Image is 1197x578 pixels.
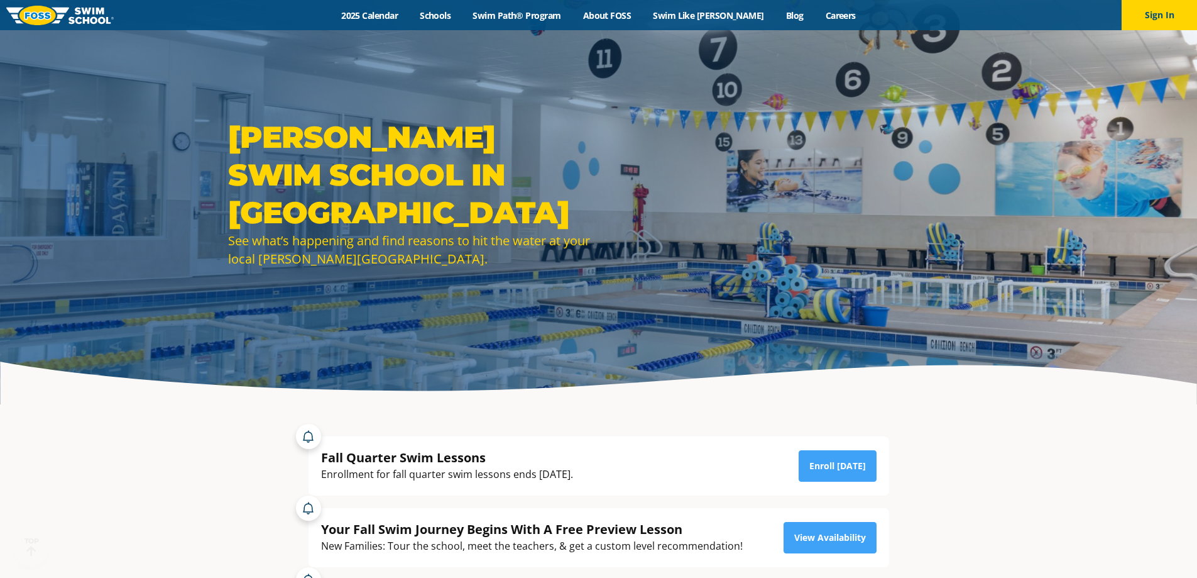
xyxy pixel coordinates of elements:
a: About FOSS [572,9,642,21]
a: Enroll [DATE] [799,450,877,482]
a: 2025 Calendar [331,9,409,21]
div: New Families: Tour the school, meet the teachers, & get a custom level recommendation! [321,538,743,555]
a: Schools [409,9,462,21]
div: Your Fall Swim Journey Begins With A Free Preview Lesson [321,521,743,538]
div: Fall Quarter Swim Lessons [321,449,573,466]
a: Blog [775,9,814,21]
img: FOSS Swim School Logo [6,6,114,25]
div: TOP [25,537,39,557]
div: See what’s happening and find reasons to hit the water at your local [PERSON_NAME][GEOGRAPHIC_DATA]. [228,231,593,268]
a: Swim Path® Program [462,9,572,21]
a: Swim Like [PERSON_NAME] [642,9,775,21]
a: View Availability [784,522,877,553]
div: Enrollment for fall quarter swim lessons ends [DATE]. [321,466,573,483]
h1: [PERSON_NAME] Swim School in [GEOGRAPHIC_DATA] [228,118,593,231]
a: Careers [814,9,866,21]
